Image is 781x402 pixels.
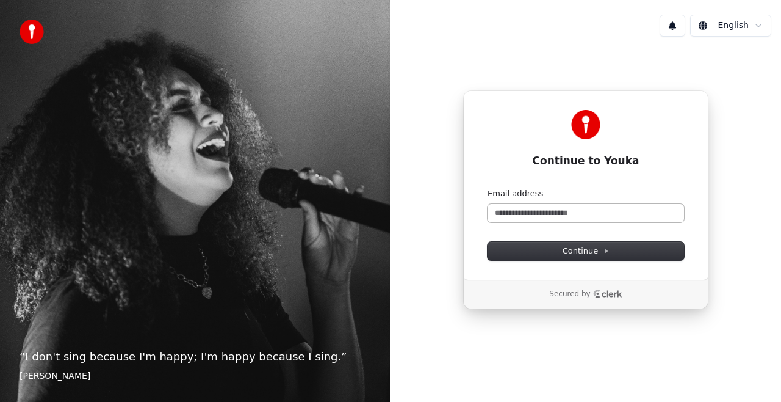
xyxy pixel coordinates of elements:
a: Clerk logo [593,290,622,298]
img: Youka [571,110,600,139]
img: youka [20,20,44,44]
footer: [PERSON_NAME] [20,370,371,382]
p: “ I don't sing because I'm happy; I'm happy because I sing. ” [20,348,371,365]
h1: Continue to Youka [488,154,684,169]
label: Email address [488,188,543,199]
button: Continue [488,242,684,260]
span: Continue [563,246,609,257]
p: Secured by [549,290,590,299]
